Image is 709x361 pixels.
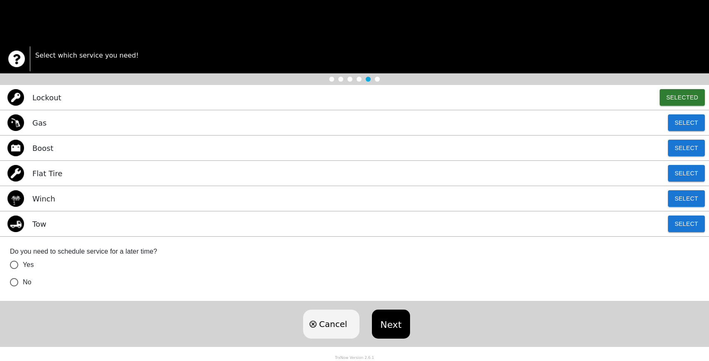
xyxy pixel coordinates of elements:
[7,89,24,106] img: lockout icon
[372,310,410,339] button: Next
[23,277,32,287] span: No
[668,114,705,131] button: Select
[32,92,61,103] p: Lockout
[32,168,63,179] p: Flat Tire
[32,218,46,230] p: Tow
[32,193,55,204] p: Winch
[7,140,24,156] img: jump start icon
[23,260,34,270] span: Yes
[35,51,701,61] p: Select which service you need!
[319,318,347,330] span: Cancel
[303,310,359,339] button: Cancel
[668,190,705,207] button: Select
[7,216,24,232] img: tow icon
[7,114,24,131] img: gas icon
[32,143,53,154] p: Boost
[668,165,705,182] button: Select
[7,190,24,207] img: winch icon
[668,216,705,232] button: Select
[32,117,46,128] p: Gas
[10,247,699,256] label: Do you need to schedule service for a later time?
[668,140,705,156] button: Select
[8,51,25,67] img: trx now logo
[660,89,705,106] button: Selected
[7,165,24,182] img: flat tire icon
